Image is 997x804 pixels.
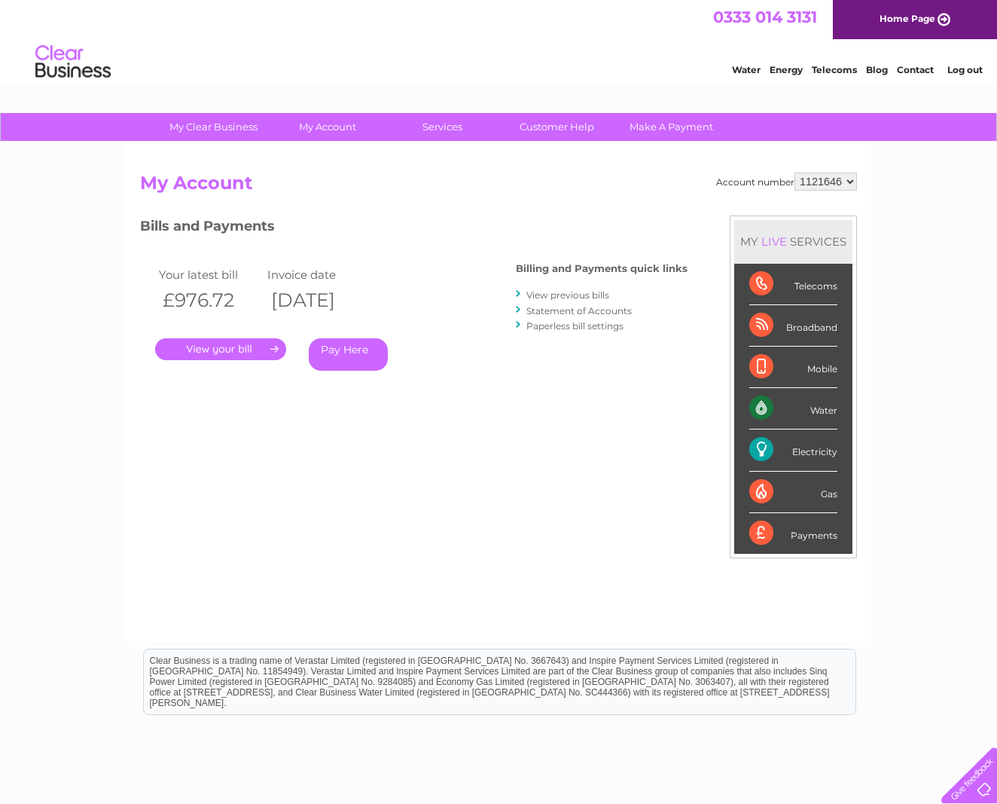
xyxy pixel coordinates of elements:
[749,347,837,388] div: Mobile
[734,220,852,263] div: MY SERVICES
[35,39,111,85] img: logo.png
[264,264,372,285] td: Invoice date
[151,113,276,141] a: My Clear Business
[380,113,505,141] a: Services
[897,64,934,75] a: Contact
[749,305,837,347] div: Broadband
[144,8,855,73] div: Clear Business is a trading name of Verastar Limited (registered in [GEOGRAPHIC_DATA] No. 3667643...
[309,338,388,371] a: Pay Here
[866,64,888,75] a: Blog
[155,285,264,316] th: £976.72
[526,305,632,316] a: Statement of Accounts
[140,216,688,242] h3: Bills and Payments
[609,113,733,141] a: Make A Payment
[749,388,837,430] div: Water
[770,64,803,75] a: Energy
[947,64,983,75] a: Log out
[749,430,837,471] div: Electricity
[713,8,817,26] a: 0333 014 3131
[516,263,688,274] h4: Billing and Payments quick links
[495,113,619,141] a: Customer Help
[155,264,264,285] td: Your latest bill
[749,472,837,513] div: Gas
[140,173,857,201] h2: My Account
[732,64,761,75] a: Water
[266,113,390,141] a: My Account
[758,234,790,249] div: LIVE
[264,285,372,316] th: [DATE]
[155,338,286,360] a: .
[749,264,837,305] div: Telecoms
[812,64,857,75] a: Telecoms
[526,320,624,332] a: Paperless bill settings
[749,513,837,554] div: Payments
[716,173,857,191] div: Account number
[526,289,609,301] a: View previous bills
